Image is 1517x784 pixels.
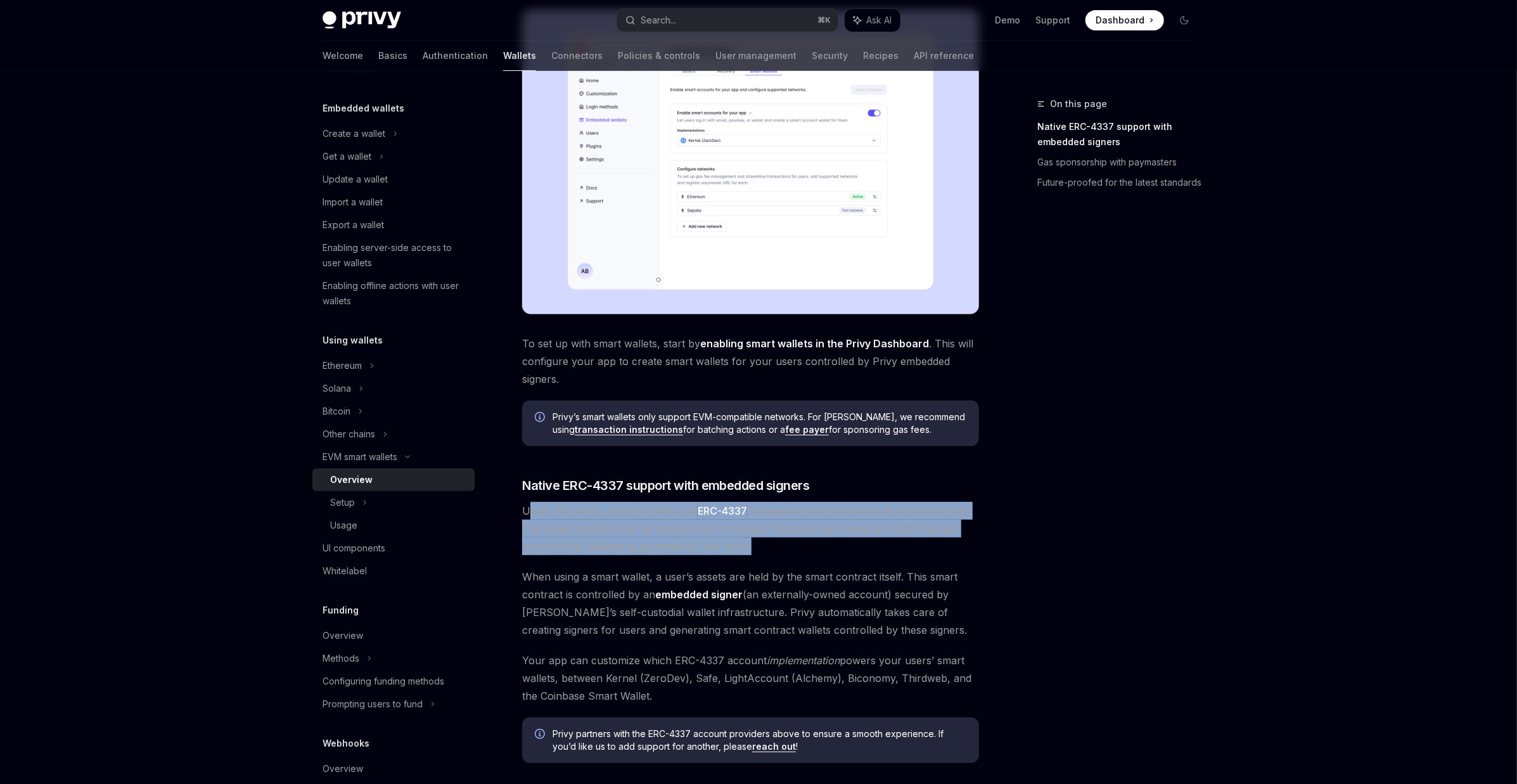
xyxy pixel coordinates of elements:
[312,537,475,560] a: UI components
[522,652,979,705] span: Your app can customize which ERC-4337 account powers your users’ smart wallets, between Kernel (Z...
[323,149,371,164] div: Get a wallet
[323,563,367,579] div: Whitelabel
[323,697,423,712] div: Prompting users to fund
[752,741,796,752] a: reach out
[522,10,979,314] img: Sample enable smart wallets
[1085,10,1164,30] a: Dashboard
[323,541,385,556] div: UI components
[323,217,384,233] div: Export a wallet
[423,41,488,71] a: Authentication
[323,240,467,271] div: Enabling server-side access to user wallets
[1050,96,1107,112] span: On this page
[323,628,363,643] div: Overview
[1037,172,1205,193] a: Future-proofed for the latest standards
[323,761,363,776] div: Overview
[863,41,899,71] a: Recipes
[817,15,831,25] span: ⌘ K
[866,14,892,27] span: Ask AI
[995,14,1020,27] a: Demo
[551,41,603,71] a: Connectors
[1037,117,1205,152] a: Native ERC-4337 support with embedded signers
[767,654,840,667] em: implementation
[312,236,475,274] a: Enabling server-side access to user wallets
[312,514,475,537] a: Usage
[522,568,979,639] span: When using a smart wallet, a user’s assets are held by the smart contract itself. This smart cont...
[812,41,848,71] a: Security
[1096,14,1144,27] span: Dashboard
[312,624,475,647] a: Overview
[312,274,475,312] a: Enabling offline actions with user wallets
[323,381,351,396] div: Solana
[330,472,373,487] div: Overview
[323,358,362,373] div: Ethereum
[618,41,700,71] a: Policies & controls
[323,195,383,210] div: Import a wallet
[323,449,397,465] div: EVM smart wallets
[323,651,359,666] div: Methods
[700,337,929,350] a: enabling smart wallets in the Privy Dashboard
[312,168,475,191] a: Update a wallet
[312,670,475,693] a: Configuring funding methods
[323,278,467,309] div: Enabling offline actions with user wallets
[845,9,900,32] button: Ask AI
[312,757,475,780] a: Overview
[785,424,829,435] a: fee payer
[617,9,838,32] button: Search...⌘K
[503,41,536,71] a: Wallets
[323,404,350,419] div: Bitcoin
[323,11,401,29] img: dark logo
[535,729,547,742] svg: Info
[1035,14,1070,27] a: Support
[715,41,797,71] a: User management
[522,335,979,388] span: To set up with smart wallets, start by . This will configure your app to create smart wallets for...
[323,41,363,71] a: Welcome
[330,518,357,533] div: Usage
[1037,152,1205,172] a: Gas sponsorship with paymasters
[553,728,966,753] span: Privy partners with the ERC-4337 account providers above to ensure a smooth experience. If you’d ...
[312,560,475,582] a: Whitelabel
[522,502,979,555] span: Under the hood, a smart wallet is an -compatible smart contract deployed onchain. This smart cont...
[522,477,810,494] span: Native ERC-4337 support with embedded signers
[1174,10,1194,30] button: Toggle dark mode
[641,13,676,28] div: Search...
[323,172,388,187] div: Update a wallet
[330,495,355,510] div: Setup
[323,736,369,751] h5: Webhooks
[323,427,375,442] div: Other chains
[312,468,475,491] a: Overview
[323,101,404,116] h5: Embedded wallets
[323,674,444,689] div: Configuring funding methods
[323,126,385,141] div: Create a wallet
[323,333,383,348] h5: Using wallets
[655,588,743,601] strong: embedded signer
[378,41,407,71] a: Basics
[535,412,547,425] svg: Info
[698,504,747,518] a: ERC-4337
[914,41,974,71] a: API reference
[575,424,683,435] a: transaction instructions
[312,214,475,236] a: Export a wallet
[323,603,359,618] h5: Funding
[553,411,966,436] span: Privy’s smart wallets only support EVM-compatible networks. For [PERSON_NAME], we recommend using...
[312,191,475,214] a: Import a wallet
